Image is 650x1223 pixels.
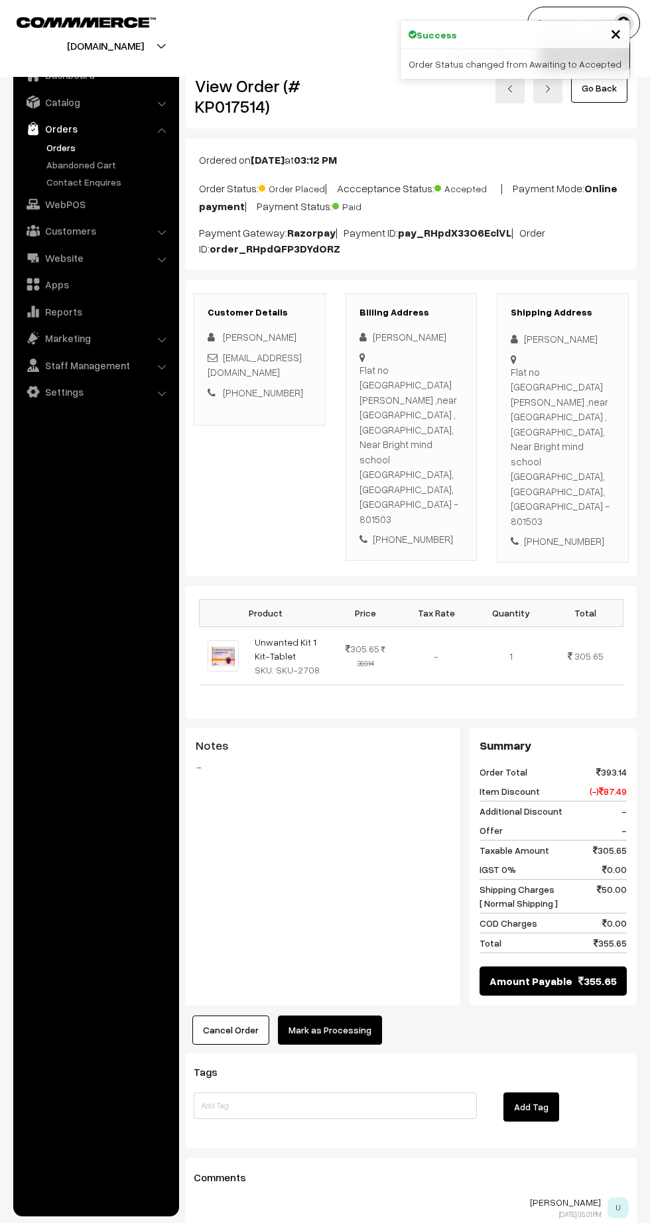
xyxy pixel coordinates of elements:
[602,862,627,876] span: 0.00
[401,49,629,79] div: Order Status changed from Awaiting to Accepted
[17,272,174,296] a: Apps
[480,804,562,818] span: Additional Discount
[480,882,558,910] span: Shipping Charges [ Normal Shipping ]
[399,626,474,685] td: -
[196,759,450,775] blockquote: -
[21,29,190,62] button: [DOMAIN_NAME]
[259,178,325,196] span: Order Placed
[194,1065,233,1078] span: Tags
[208,307,312,318] h3: Customer Details
[255,663,324,677] div: SKU: SKU-2708
[614,13,633,33] img: user
[480,784,540,798] span: Item Discount
[196,738,450,753] h3: Notes
[17,192,174,216] a: WebPOS
[480,862,516,876] span: IGST 0%
[17,326,174,350] a: Marketing
[506,85,514,93] img: left-arrow.png
[480,823,503,837] span: Offer
[399,599,474,626] th: Tax Rate
[544,85,552,93] img: right-arrow.png
[200,599,332,626] th: Product
[597,882,627,910] span: 50.00
[559,1210,601,1218] span: [DATE] 05:01 PM
[480,765,527,779] span: Order Total
[255,636,316,662] a: Unwanted Kit 1 Kit-Tablet
[610,23,621,43] button: Close
[359,329,464,345] div: [PERSON_NAME]
[17,246,174,270] a: Website
[17,17,156,27] img: COMMMERCE
[593,843,627,857] span: 305.65
[602,916,627,930] span: 0.00
[43,175,174,189] a: Contact Enquires
[17,219,174,243] a: Customers
[199,178,623,214] p: Order Status: | Accceptance Status: | Payment Mode: | Payment Status:
[511,534,615,549] div: [PHONE_NUMBER]
[195,76,326,117] h2: View Order (# KP017514)
[17,300,174,323] a: Reports
[489,973,572,989] span: Amount Payable
[223,331,296,343] span: [PERSON_NAME]
[548,599,623,626] th: Total
[621,823,627,837] span: -
[574,650,604,662] span: 305.65
[480,936,501,950] span: Total
[417,28,457,42] strong: Success
[43,141,174,154] a: Orders
[194,1092,477,1119] input: Add Tag
[621,804,627,818] span: -
[359,307,464,318] h3: Billing Address
[503,1092,559,1122] button: Add Tag
[359,532,464,547] div: [PHONE_NUMBER]
[17,353,174,377] a: Staff Management
[199,152,623,168] p: Ordered on at
[210,242,340,255] b: order_RHpdQFP3DYdORZ
[208,351,302,379] a: [EMAIL_ADDRESS][DOMAIN_NAME]
[17,13,133,29] a: COMMMERCE
[480,738,627,753] h3: Summary
[511,365,615,529] div: Flat no [GEOGRAPHIC_DATA][PERSON_NAME] ,near [GEOGRAPHIC_DATA] ,[GEOGRAPHIC_DATA], Near Bright mi...
[199,225,623,257] p: Payment Gateway: | Payment ID: | Order ID:
[571,74,627,103] a: Go Back
[596,765,627,779] span: 393.14
[346,643,379,654] span: 305.65
[578,973,617,989] span: 355.65
[511,307,615,318] h3: Shipping Address
[287,226,336,239] b: Razorpay
[608,1197,629,1218] span: U
[509,650,513,662] span: 1
[294,153,337,166] b: 03:12 PM
[594,936,627,950] span: 355.65
[208,640,239,671] img: UNWANTED KIT.jpeg
[474,599,548,626] th: Quantity
[192,1016,269,1045] button: Cancel Order
[278,1016,382,1045] button: Mark as Processing
[17,380,174,404] a: Settings
[251,153,285,166] b: [DATE]
[590,784,627,798] span: (-) 87.49
[610,21,621,45] span: ×
[43,158,174,172] a: Abandoned Cart
[332,196,399,213] span: Paid
[398,226,511,239] b: pay_RHpdX33O6EclVL
[17,90,174,114] a: Catalog
[434,178,501,196] span: Accepted
[480,916,537,930] span: COD Charges
[17,117,174,141] a: Orders
[332,599,399,626] th: Price
[527,7,640,40] button: [PERSON_NAME]
[194,1171,262,1184] span: Comments
[194,1197,601,1208] p: [PERSON_NAME]
[480,843,549,857] span: Taxable Amount
[511,331,615,347] div: [PERSON_NAME]
[223,386,303,398] a: [PHONE_NUMBER]
[359,363,464,527] div: Flat no [GEOGRAPHIC_DATA][PERSON_NAME] ,near [GEOGRAPHIC_DATA] ,[GEOGRAPHIC_DATA], Near Bright mi...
